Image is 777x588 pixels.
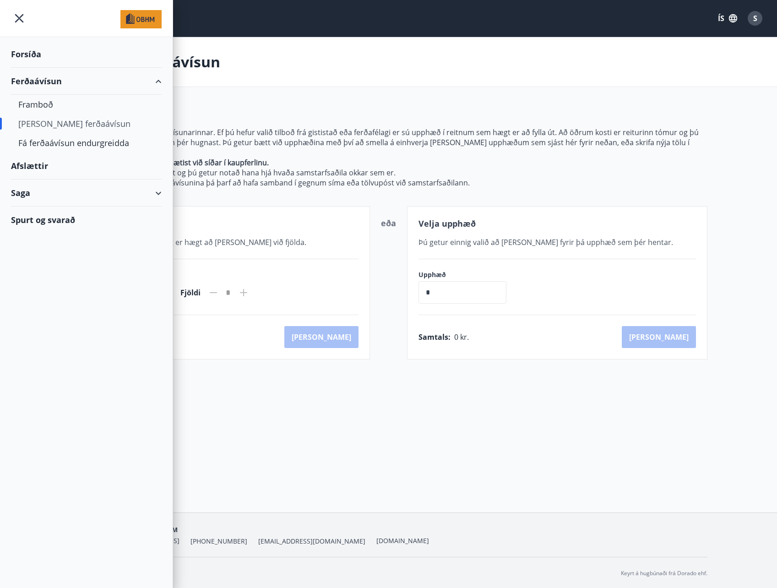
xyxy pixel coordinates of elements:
[180,288,201,298] span: Fjöldi
[418,270,516,279] label: Upphæð
[70,168,707,178] p: Ferðaávísunin rennur aldrei út og þú getur notað hana hjá hvaða samstarfsaðila okkar sem er.
[82,237,306,247] span: Valið tilboð er í reitnum og er hægt að [PERSON_NAME] við fjölda.
[744,7,766,29] button: S
[18,133,154,152] div: Fá ferðaávísun endurgreidda
[753,13,757,23] span: S
[11,152,162,180] div: Afslættir
[381,218,396,229] span: eða
[70,178,707,188] p: Þegar þú ætlar að nota Ferðaávísunina þá þarf að hafa samband í gegnum síma eða tölvupóst við sam...
[11,41,162,68] div: Forsíða
[376,536,429,545] a: [DOMAIN_NAME]
[418,237,673,247] span: Þú getur einnig valið að [PERSON_NAME] fyrir þá upphæð sem þér hentar.
[70,127,707,158] p: Hér getur þú valið upphæð ávísunarinnar. Ef þú hefur valið tilboð frá gististað eða ferðafélagi e...
[621,569,707,577] p: Keyrt á hugbúnaði frá Dorado ehf.
[11,180,162,207] div: Saga
[190,537,247,546] span: [PHONE_NUMBER]
[120,10,162,28] img: union_logo
[18,95,154,114] div: Framboð
[418,218,476,229] span: Velja upphæð
[18,114,154,133] div: [PERSON_NAME] ferðaávísun
[258,537,365,546] span: [EMAIL_ADDRESS][DOMAIN_NAME]
[418,332,451,342] span: Samtals :
[713,10,742,27] button: ÍS
[454,332,469,342] span: 0 kr.
[11,68,162,95] div: Ferðaávísun
[11,10,27,27] button: menu
[11,207,162,233] div: Spurt og svarað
